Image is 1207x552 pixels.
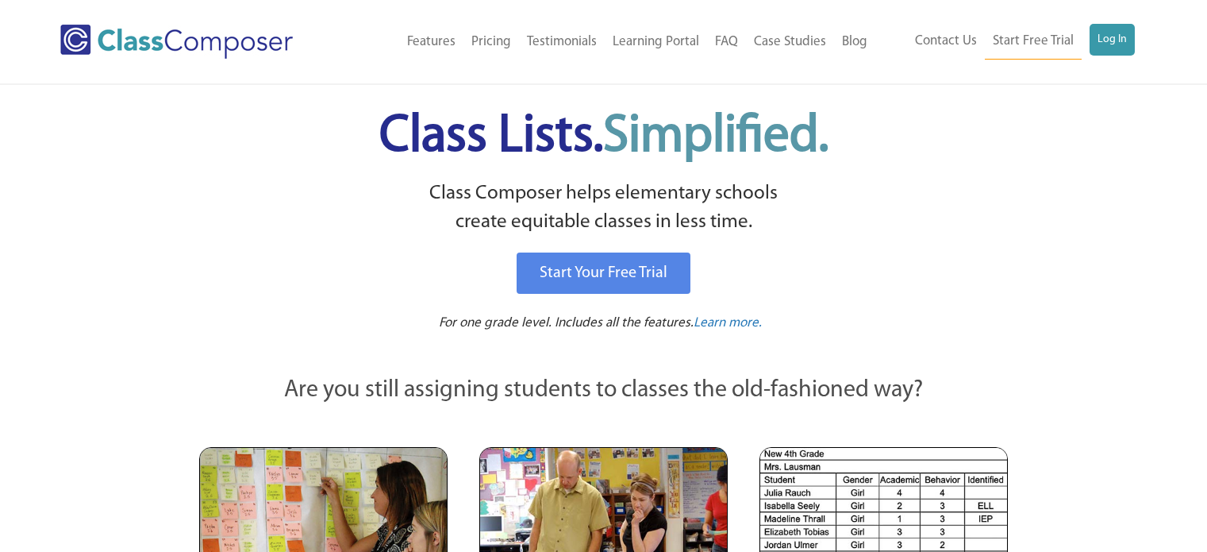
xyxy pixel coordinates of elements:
a: Features [399,25,463,60]
p: Class Composer helps elementary schools create equitable classes in less time. [197,179,1011,237]
a: Case Studies [746,25,834,60]
a: Blog [834,25,875,60]
p: Are you still assigning students to classes the old-fashioned way? [199,373,1009,408]
span: Start Your Free Trial [540,265,667,281]
a: Start Free Trial [985,24,1082,60]
a: Log In [1090,24,1135,56]
img: Class Composer [60,25,293,59]
a: Learning Portal [605,25,707,60]
a: Start Your Free Trial [517,253,690,294]
a: Pricing [463,25,519,60]
a: Testimonials [519,25,605,60]
a: Learn more. [694,314,762,334]
span: Learn more. [694,316,762,330]
span: Class Lists. [379,111,828,163]
span: For one grade level. Includes all the features. [439,316,694,330]
span: Simplified. [603,111,828,163]
a: Contact Us [907,24,985,59]
a: FAQ [707,25,746,60]
nav: Header Menu [344,25,874,60]
nav: Header Menu [875,24,1135,60]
